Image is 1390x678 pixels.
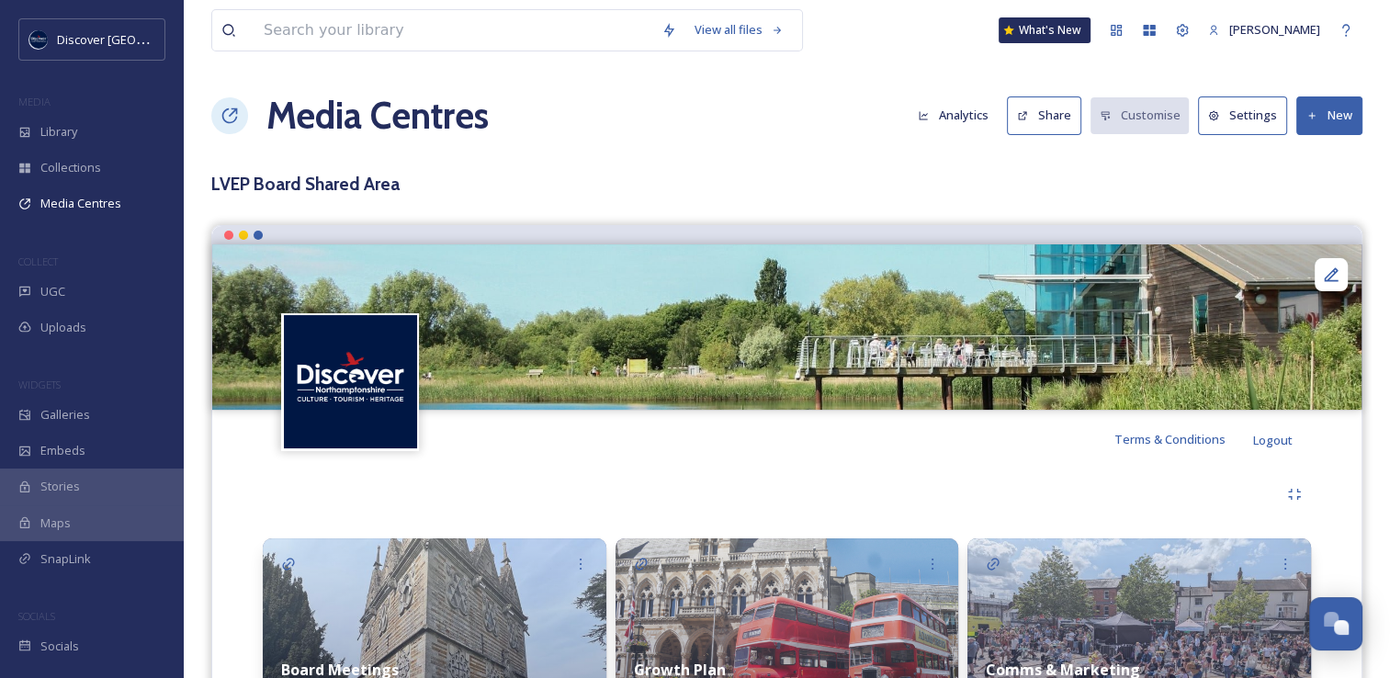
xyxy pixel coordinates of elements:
[40,514,71,532] span: Maps
[212,244,1362,410] img: Stanwick Lakes.jpg
[999,17,1091,43] a: What's New
[1114,431,1226,447] span: Terms & Conditions
[266,88,489,143] a: Media Centres
[284,315,417,448] img: Untitled%20design%20%282%29.png
[40,319,86,336] span: Uploads
[40,550,91,568] span: SnapLink
[1007,96,1081,134] button: Share
[40,638,79,655] span: Socials
[40,442,85,459] span: Embeds
[40,123,77,141] span: Library
[40,195,121,212] span: Media Centres
[57,30,224,48] span: Discover [GEOGRAPHIC_DATA]
[685,12,793,48] a: View all files
[1229,21,1320,38] span: [PERSON_NAME]
[1296,96,1362,134] button: New
[1114,428,1253,450] a: Terms & Conditions
[40,283,65,300] span: UGC
[1309,597,1362,650] button: Open Chat
[18,378,61,391] span: WIDGETS
[1198,96,1287,134] button: Settings
[909,97,998,133] button: Analytics
[909,97,1007,133] a: Analytics
[29,30,48,49] img: Untitled%20design%20%282%29.png
[211,171,1362,198] h3: LVEP Board Shared Area
[40,478,80,495] span: Stories
[18,95,51,108] span: MEDIA
[254,10,652,51] input: Search your library
[1199,12,1329,48] a: [PERSON_NAME]
[40,159,101,176] span: Collections
[1091,97,1199,133] a: Customise
[1198,96,1296,134] a: Settings
[18,609,55,623] span: SOCIALS
[40,406,90,424] span: Galleries
[1091,97,1190,133] button: Customise
[18,254,58,268] span: COLLECT
[1253,432,1293,448] span: Logout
